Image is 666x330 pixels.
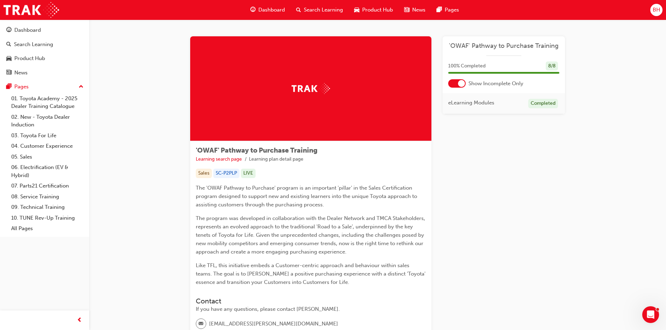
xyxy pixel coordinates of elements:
a: Learning search page [196,156,242,162]
span: guage-icon [6,27,12,34]
span: prev-icon [77,316,82,325]
span: The 'OWAF Pathway to Purchase' program is an important 'pillar' in the Sales Certification progra... [196,185,418,208]
a: car-iconProduct Hub [349,3,399,17]
iframe: Intercom live chat [642,306,659,323]
a: 02. New - Toyota Dealer Induction [8,112,86,130]
span: Search Learning [304,6,343,14]
span: car-icon [6,56,12,62]
a: search-iconSearch Learning [291,3,349,17]
span: 'OWAF' Pathway to Purchase Training [196,146,317,154]
img: Trak [3,2,59,18]
div: SC-P2PLP [213,169,239,178]
span: pages-icon [6,84,12,90]
a: 08. Service Training [8,191,86,202]
span: Dashboard [258,6,285,14]
span: Show Incomplete Only [468,80,523,88]
div: LIVE [241,169,256,178]
a: pages-iconPages [431,3,465,17]
button: DashboardSearch LearningProduct HubNews [3,22,86,80]
div: Product Hub [14,54,45,63]
span: news-icon [6,70,12,76]
button: Pages [3,80,86,93]
a: 01. Toyota Academy - 2025 Dealer Training Catalogue [8,93,86,112]
a: 05. Sales [8,152,86,162]
button: BH [650,4,663,16]
span: Like TFL, this initiative embeds a Customer-centric approach and behaviour within sales teams. Th... [196,262,427,285]
li: Learning plan detail page [249,155,303,163]
span: up-icon [79,82,84,91]
div: Sales [196,169,212,178]
span: 100 % Completed [448,62,486,70]
div: News [14,69,28,77]
span: Product Hub [362,6,393,14]
img: Trak [292,83,330,94]
span: search-icon [296,6,301,14]
div: Pages [14,83,29,91]
a: 03. Toyota For Life [8,130,86,141]
a: 04. Customer Experience [8,141,86,152]
span: The program was developed in collaboration with the Dealer Network and TMCA Stakeholders, represe... [196,215,427,255]
span: News [412,6,425,14]
a: 'OWAF' Pathway to Purchase Training [448,42,559,50]
span: car-icon [354,6,359,14]
span: pages-icon [437,6,442,14]
a: 07. Parts21 Certification [8,181,86,191]
span: eLearning Modules [448,99,494,107]
span: news-icon [404,6,409,14]
span: guage-icon [250,6,256,14]
a: 10. TUNE Rev-Up Training [8,213,86,223]
a: Product Hub [3,52,86,65]
span: Pages [445,6,459,14]
div: 8 / 8 [546,61,558,71]
span: [EMAIL_ADDRESS][PERSON_NAME][DOMAIN_NAME] [209,320,338,328]
a: Search Learning [3,38,86,51]
div: Search Learning [14,41,53,49]
span: BH [653,6,660,14]
a: All Pages [8,223,86,234]
div: If you have any questions, please contact [PERSON_NAME]. [196,305,426,313]
h3: Contact [196,297,426,305]
a: 06. Electrification (EV & Hybrid) [8,162,86,181]
span: search-icon [6,42,11,48]
div: Completed [528,99,558,108]
a: News [3,66,86,79]
a: 09. Technical Training [8,202,86,213]
div: Dashboard [14,26,41,34]
a: Dashboard [3,24,86,37]
span: email-icon [199,320,203,329]
a: news-iconNews [399,3,431,17]
a: guage-iconDashboard [245,3,291,17]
